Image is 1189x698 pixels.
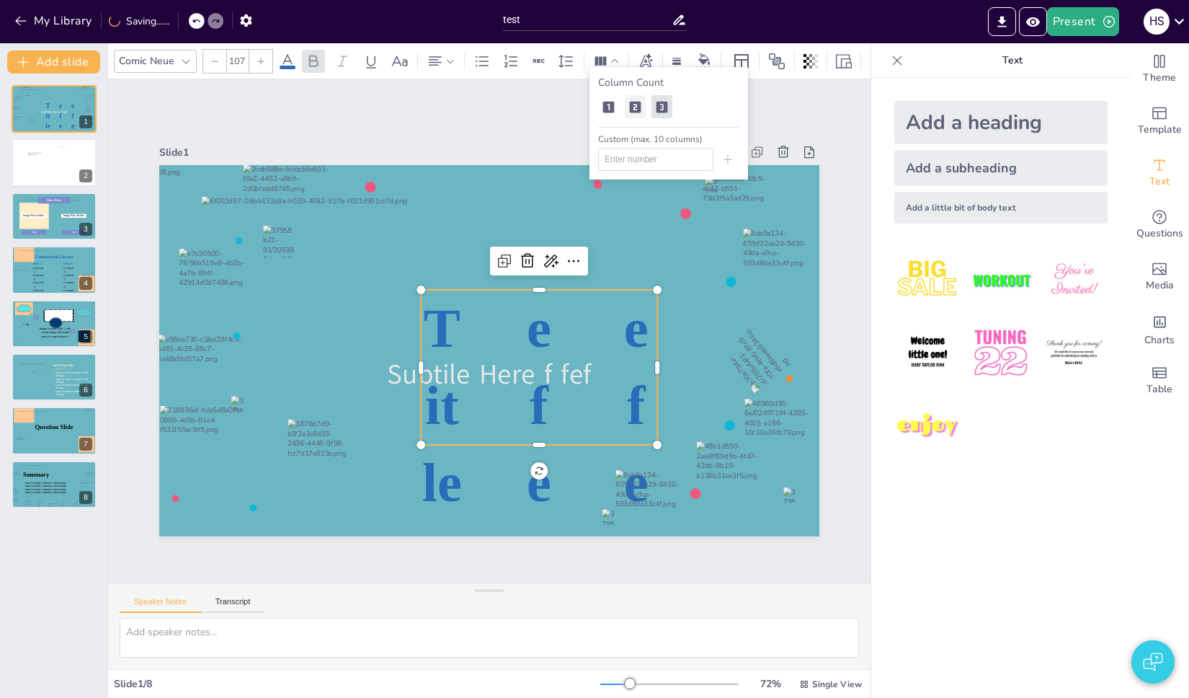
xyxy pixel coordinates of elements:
img: 6.jpeg [1041,319,1108,386]
div: Add a table [1131,355,1188,407]
span: Position [768,53,785,70]
button: h s [1144,7,1170,36]
span: Content 4 [34,288,43,296]
div: 7 [79,438,92,451]
div: 3 [79,223,92,236]
div: 2 [12,138,97,186]
div: 8 [79,491,92,504]
button: Export to PowerPoint [988,7,1016,36]
div: Add a subheading [894,150,1108,186]
span: Text [1149,174,1170,190]
div: Get real-time input from your audience [1131,199,1188,251]
div: Change the overall theme [1131,43,1188,95]
div: Column Count [590,50,623,73]
div: 5 [79,330,92,343]
div: Add a heading [894,101,1108,144]
div: 5 [12,300,97,348]
div: 8 [12,461,97,508]
div: Slide 1 [159,146,664,159]
input: Enter number [598,148,713,171]
div: 4 [79,277,92,290]
span: Template [1138,122,1182,138]
button: Add slide [7,50,100,74]
input: Insert title [503,9,672,30]
img: 4.jpeg [894,319,961,386]
img: 7.jpeg [894,393,961,460]
div: Custom (max. 10 columns) [598,133,739,145]
span: Content 4 [64,288,74,296]
div: h s [1144,9,1170,35]
span: space for teacher’s summary or final message. [26,491,66,493]
div: 1 [12,85,97,133]
div: 4 [12,246,97,293]
img: 3.jpeg [1041,247,1108,314]
img: 5.jpeg [967,319,1034,386]
span: “ [32,309,40,334]
span: Theme [1143,70,1176,86]
div: Column Count [598,76,739,89]
div: Add text boxes [1131,147,1188,199]
div: Layout [730,50,753,73]
button: Transcript [201,597,265,613]
div: Add ready made slides [1131,95,1188,147]
div: 7 [12,407,97,454]
div: Saving...... [109,14,169,28]
span: Charts [1144,332,1175,348]
div: Slide 1 / 8 [114,677,600,691]
div: Add a little bit of body text [894,192,1108,224]
img: 2.jpeg [967,247,1034,314]
button: Speaker Notes [120,597,201,613]
div: Resize presentation [833,50,855,73]
div: Text effects [635,50,656,73]
p: Text [909,43,1116,78]
span: Media [1146,278,1174,293]
button: Preview Presentation [1019,7,1047,36]
span: Questions [1136,226,1183,242]
div: 1 [79,115,92,128]
div: 6 [12,353,97,401]
div: Add images, graphics, shapes or video [1131,251,1188,303]
div: Add charts and graphs [1131,303,1188,355]
div: Background color [693,53,715,69]
span: Content 3 [64,281,74,288]
div: 2 [79,169,92,182]
div: 72 % [753,677,788,691]
div: 6 [79,384,92,397]
div: Comic Neue [116,51,177,71]
img: 1.jpeg [894,247,961,314]
button: Present [1047,7,1119,36]
span: Content 3 [34,281,43,288]
div: 3 [12,193,97,240]
button: My Library [11,9,98,32]
div: Border settings [669,50,685,73]
span: Table [1146,381,1172,397]
span: Single View [812,679,862,690]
